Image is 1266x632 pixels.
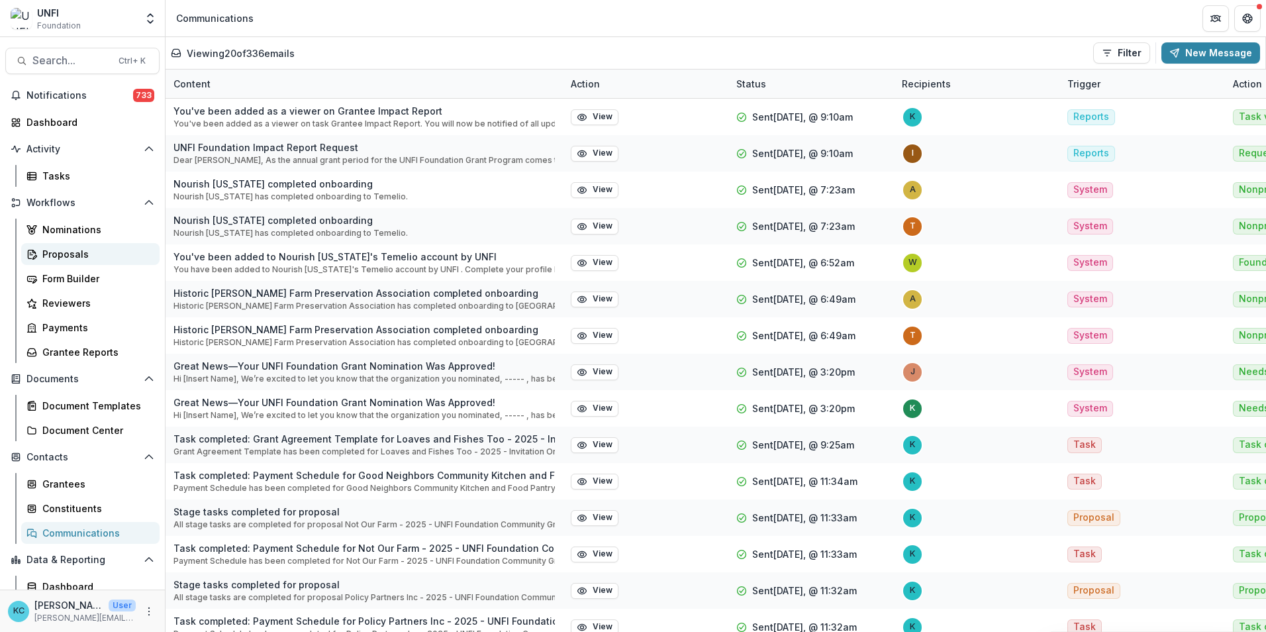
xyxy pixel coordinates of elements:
p: Grant Agreement Template has been completed for Loaves and Fishes Too - 2025 - Invitation Only Ap... [173,446,555,458]
p: Task completed: Payment Schedule for Not Our Farm - 2025 - UNFI Foundation Community Grants Appli... [173,541,555,555]
a: Communications [21,522,160,544]
p: You've been added to Nourish [US_STATE]'s Temelio account by UNFI [173,250,555,264]
span: Documents [26,374,138,385]
span: Search... [32,54,111,67]
button: Open Data & Reporting [5,549,160,570]
p: You have been added to Nourish [US_STATE]'s Temelio account by UNFI . Complete your profile here ... [173,264,555,276]
p: Payment Schedule has been completed for Good Neighbors Community Kitchen and Food Pantry - 2025 -... [173,482,555,494]
a: Dashboard [5,111,160,133]
div: Action [563,70,728,98]
button: Open Documents [5,368,160,390]
div: Kristine Creveling [13,607,24,615]
div: Ctrl + K [116,54,148,68]
p: Historic [PERSON_NAME] Farm Preservation Association completed onboarding [173,323,555,337]
button: View [571,364,618,380]
div: kristine.creveling@unfi.com [910,441,915,449]
p: Historic [PERSON_NAME] Farm Preservation Association completed onboarding [173,286,555,300]
button: New Message [1161,42,1260,64]
button: View [571,547,618,562]
div: Nominations [42,223,149,237]
div: kristine.creveling@unfi.com [910,477,915,486]
button: Open Activity [5,138,160,160]
button: View [571,437,618,453]
span: Task [1073,549,1096,560]
span: System [1073,293,1107,305]
a: Document Center [21,419,160,441]
div: Reviewers [42,296,149,310]
div: thomas.colacchio@unfi.com [910,331,916,340]
div: Form Builder [42,272,149,286]
button: Filter [1093,42,1150,64]
div: Dashboard [42,580,149,594]
p: Nourish [US_STATE] completed onboarding [173,177,408,191]
div: Proposals [42,247,149,261]
button: View [571,328,618,344]
div: annalina.kazickas@unfi.com [910,185,916,194]
span: Proposal [1073,512,1114,523]
div: kristine.creveling@unfi.com [910,586,915,595]
div: kristine.creveling@unfi.com [910,513,915,522]
button: Open entity switcher [141,5,160,32]
div: ian@farmconnectmontana.org [912,149,914,158]
p: [PERSON_NAME] [34,598,103,612]
span: Reports [1073,111,1109,123]
p: UNFI Foundation Impact Report Request [173,140,555,154]
div: Trigger [1059,77,1108,91]
div: Payments [42,321,149,335]
span: Foundation [37,20,81,32]
button: Open Workflows [5,192,160,213]
p: [PERSON_NAME][EMAIL_ADDRESS][PERSON_NAME][DOMAIN_NAME] [34,612,136,624]
span: Reports [1073,148,1109,159]
button: Open Contacts [5,447,160,468]
p: Sent [DATE], @ 3:20pm [752,365,855,379]
p: Viewing 20 of 336 emails [187,46,295,60]
p: All stage tasks are completed for proposal Not Our Farm - 2025 - UNFI Foundation Community Grants... [173,519,555,531]
div: Document Templates [42,399,149,413]
p: Sent [DATE], @ 11:34am [752,474,857,488]
span: Workflows [26,197,138,209]
p: Sent [DATE], @ 9:25am [752,438,854,452]
button: View [571,146,618,162]
p: User [109,600,136,611]
div: Recipients [894,70,1059,98]
div: Content [166,77,219,91]
span: System [1073,330,1107,341]
div: Document Center [42,423,149,437]
div: Trigger [1059,70,1225,98]
div: Content [166,70,563,98]
p: All stage tasks are completed for proposal Policy Partners Inc - 2025 - UNFI Foundation Community... [173,592,555,604]
button: More [141,604,157,619]
div: thomas.colacchio@unfi.com [910,222,916,231]
p: Stage tasks completed for proposal [173,578,555,592]
a: Tasks [21,165,160,187]
button: View [571,510,618,526]
a: Reviewers [21,292,160,314]
a: Constituents [21,498,160,519]
p: Sent [DATE], @ 6:49am [752,292,855,306]
button: View [571,583,618,599]
p: Historic [PERSON_NAME] Farm Preservation Association has completed onboarding to [GEOGRAPHIC_DATA]. [173,337,555,348]
span: System [1073,221,1107,232]
div: Status [728,70,894,98]
p: Great News—Your UNFI Foundation Grant Nomination Was Approved! [173,359,555,373]
p: Great News—Your UNFI Foundation Grant Nomination Was Approved! [173,395,555,409]
p: Nourish [US_STATE] completed onboarding [173,213,408,227]
div: jsfontaine@unfi.com [910,368,915,376]
div: UNFI [37,6,81,20]
a: Payments [21,317,160,339]
p: Task completed: Payment Schedule for Good Neighbors Community Kitchen and Food Pantry - 2025 - UN... [173,468,555,482]
p: Sent [DATE], @ 7:23am [752,219,855,233]
span: Task [1073,476,1096,487]
div: Communications [176,11,254,25]
a: Document Templates [21,395,160,417]
span: Contacts [26,452,138,463]
span: Notifications [26,90,133,101]
p: Dear [PERSON_NAME], As the annual grant period for the UNFI Foundation Grant Program comes to an ... [173,154,555,166]
button: View [571,219,618,235]
span: 733 [133,89,154,102]
p: Sent [DATE], @ 3:20pm [752,401,855,415]
div: Recipients [894,77,959,91]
